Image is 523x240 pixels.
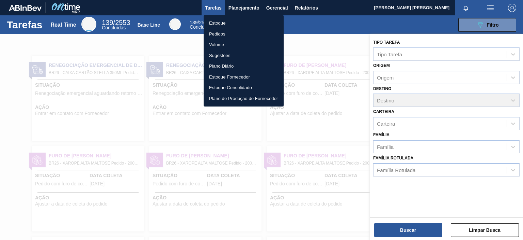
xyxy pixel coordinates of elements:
[204,61,284,72] a: Plano Diário
[204,29,284,40] a: Pedidos
[204,82,284,93] a: Estoque Consolidado
[204,93,284,104] a: Plano de Produção do Fornecedor
[204,18,284,29] a: Estoque
[204,72,284,83] a: Estoque Fornecedor
[204,39,284,50] a: Volume
[204,50,284,61] a: Sugestões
